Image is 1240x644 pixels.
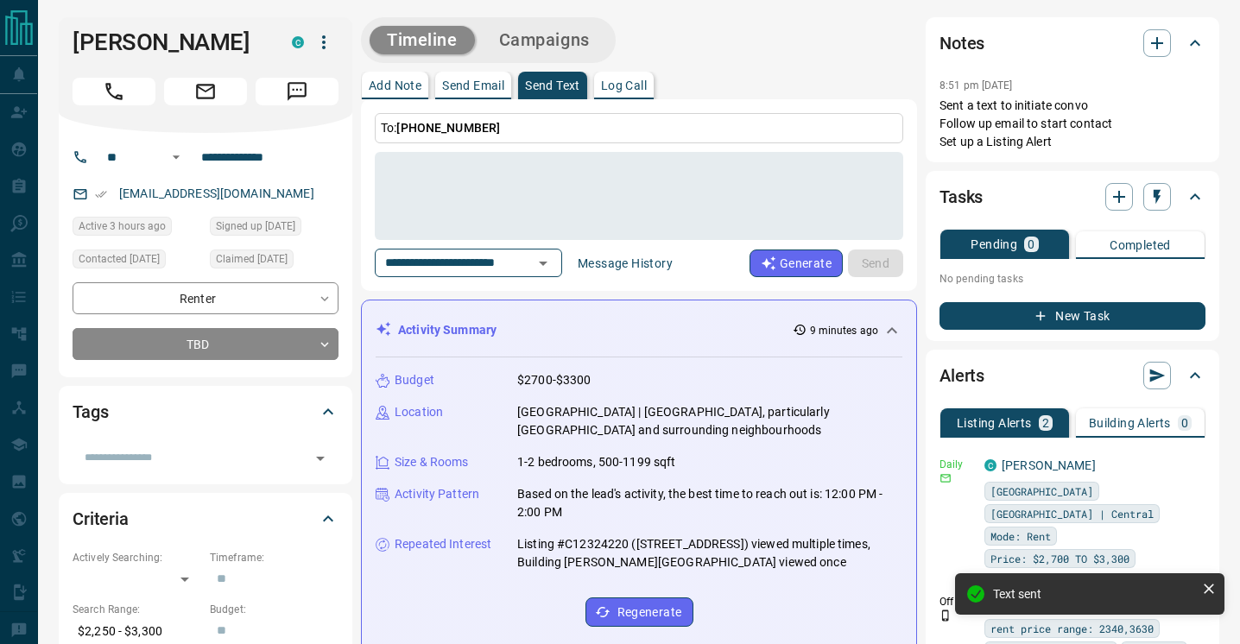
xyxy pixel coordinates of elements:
div: Renter [73,282,338,314]
div: Notes [939,22,1205,64]
p: Log Call [601,79,647,92]
p: Send Text [525,79,580,92]
button: Open [531,251,555,275]
p: Actively Searching: [73,550,201,565]
h2: Alerts [939,362,984,389]
div: Tasks [939,176,1205,218]
p: Activity Pattern [395,485,479,503]
p: 1-2 bedrooms, 500-1199 sqft [517,453,676,471]
p: Repeated Interest [395,535,491,553]
div: Text sent [993,587,1195,601]
div: condos.ca [984,459,996,471]
div: Tue Aug 05 2025 [210,249,338,274]
span: Price: $2,700 TO $3,300 [990,550,1129,567]
p: Completed [1110,239,1171,251]
span: [GEOGRAPHIC_DATA] [990,483,1093,500]
button: Campaigns [482,26,607,54]
p: [GEOGRAPHIC_DATA] | [GEOGRAPHIC_DATA], particularly [GEOGRAPHIC_DATA] and surrounding neighbourhoods [517,403,902,439]
p: Send Email [442,79,504,92]
a: [PERSON_NAME] [1002,458,1096,472]
p: Daily [939,457,974,472]
p: Location [395,403,443,421]
span: Signed up [DATE] [216,218,295,235]
svg: Email Verified [95,188,107,200]
p: Search Range: [73,602,201,617]
p: Budget [395,371,434,389]
div: Sun Oct 12 2025 [73,217,201,241]
p: Listing Alerts [957,417,1032,429]
p: Listing #C12324220 ([STREET_ADDRESS]) viewed multiple times, Building [PERSON_NAME][GEOGRAPHIC_DA... [517,535,902,571]
h1: [PERSON_NAME] [73,28,266,56]
p: Sent a text to initiate convo Follow up email to start contact Set up a Listing Alert [939,97,1205,151]
p: 0 [1181,417,1188,429]
p: Activity Summary [398,321,497,339]
div: Criteria [73,498,338,540]
button: Regenerate [585,597,693,627]
span: Contacted [DATE] [79,250,160,268]
span: Mode: Rent [990,527,1051,545]
button: Message History [567,249,683,277]
div: Mon Aug 04 2025 [210,217,338,241]
button: New Task [939,302,1205,330]
span: Message [256,78,338,105]
div: TBD [73,328,338,360]
h2: Criteria [73,505,129,533]
span: Claimed [DATE] [216,250,288,268]
svg: Email [939,472,952,484]
a: [EMAIL_ADDRESS][DOMAIN_NAME] [119,186,314,200]
button: Open [166,147,187,167]
p: 8:51 pm [DATE] [939,79,1013,92]
div: Tags [73,391,338,432]
span: Call [73,78,155,105]
p: $2700-$3300 [517,371,591,389]
div: condos.ca [292,36,304,48]
h2: Tags [73,398,108,426]
h2: Notes [939,29,984,57]
p: Pending [971,238,1017,250]
p: Based on the lead's activity, the best time to reach out is: 12:00 PM - 2:00 PM [517,485,902,521]
button: Timeline [370,26,475,54]
p: Size & Rooms [395,453,469,471]
div: Alerts [939,355,1205,396]
span: [PHONE_NUMBER] [396,121,500,135]
p: 9 minutes ago [810,323,878,338]
p: Building Alerts [1089,417,1171,429]
button: Open [308,446,332,470]
p: Add Note [369,79,421,92]
div: Tue Aug 05 2025 [73,249,201,274]
p: 0 [1028,238,1034,250]
span: Active 3 hours ago [79,218,166,235]
p: Off [939,594,974,609]
button: Generate [750,249,843,277]
p: To: [375,113,903,143]
h2: Tasks [939,183,983,211]
p: Budget: [210,602,338,617]
span: Email [164,78,247,105]
p: Timeframe: [210,550,338,565]
p: No pending tasks [939,266,1205,292]
div: Activity Summary9 minutes ago [376,314,902,346]
span: [GEOGRAPHIC_DATA] | Central [990,505,1154,522]
svg: Push Notification Only [939,609,952,622]
p: 2 [1042,417,1049,429]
